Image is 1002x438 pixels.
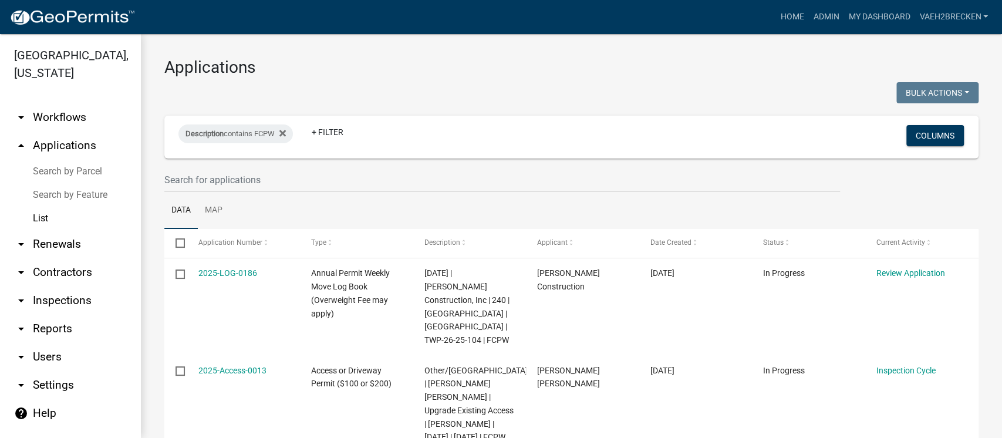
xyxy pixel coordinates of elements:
div: contains FCPW [178,124,293,143]
i: arrow_drop_up [14,139,28,153]
a: Map [198,192,230,230]
i: arrow_drop_down [14,378,28,392]
a: vaeh2Brecken [915,6,993,28]
span: Applicant [537,238,568,247]
span: In Progress [763,268,805,278]
i: arrow_drop_down [14,322,28,336]
i: arrow_drop_down [14,237,28,251]
span: Date Created [650,238,691,247]
datatable-header-cell: Type [300,229,413,257]
a: Inspection Cycle [876,366,936,375]
span: Access or Driveway Permit ($100 or $200) [311,366,392,389]
a: Review Application [876,268,945,278]
a: Admin [808,6,844,28]
button: Columns [906,125,964,146]
datatable-header-cell: Status [752,229,865,257]
i: arrow_drop_down [14,294,28,308]
a: + Filter [302,122,353,143]
datatable-header-cell: Application Number [187,229,300,257]
i: arrow_drop_down [14,110,28,124]
span: 10/08/2025 | Freeborn Construction, Inc | 240 | Hayward TWP | Moscow Township | TWP-26-25-104 | FCPW [424,268,510,345]
input: Search for applications [164,168,840,192]
span: Type [311,238,326,247]
a: My Dashboard [844,6,915,28]
a: 2025-Access-0013 [198,366,266,375]
datatable-header-cell: Select [164,229,187,257]
datatable-header-cell: Description [413,229,526,257]
span: Freeborn Construction [537,268,600,291]
span: Application Number [198,238,262,247]
span: Joshua Michael Redhead [537,366,600,389]
span: Status [763,238,784,247]
span: Current Activity [876,238,925,247]
span: 10/07/2025 [650,268,674,278]
span: Description [185,129,224,138]
datatable-header-cell: Date Created [639,229,752,257]
datatable-header-cell: Current Activity [865,229,978,257]
a: 2025-LOG-0186 [198,268,257,278]
a: Home [775,6,808,28]
button: Bulk Actions [896,82,979,103]
i: arrow_drop_down [14,265,28,279]
i: arrow_drop_down [14,350,28,364]
span: Annual Permit Weekly Move Log Book (Overweight Fee may apply) [311,268,390,318]
h3: Applications [164,58,979,78]
i: help [14,406,28,420]
span: In Progress [763,366,805,375]
span: 10/07/2025 [650,366,674,375]
datatable-header-cell: Applicant [526,229,639,257]
a: Data [164,192,198,230]
span: Description [424,238,460,247]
